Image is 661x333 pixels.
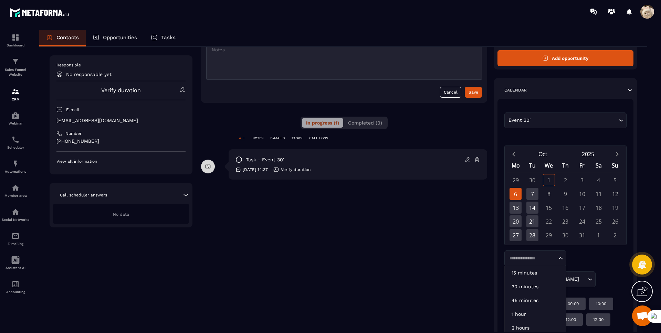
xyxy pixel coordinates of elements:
[541,160,557,172] div: We
[348,120,382,126] span: Completed (0)
[86,30,144,46] a: Opportunities
[532,117,617,124] input: Search for option
[2,227,29,251] a: emailemailE-mailing
[568,301,579,307] p: 09:00
[611,149,623,159] button: Next month
[504,87,527,93] p: Calendar
[2,43,29,47] p: Dashboard
[2,290,29,294] p: Accounting
[270,136,285,141] p: E-MAILS
[559,188,571,200] div: 9
[507,160,524,172] div: Mo
[576,229,588,241] div: 31
[469,89,478,96] div: Save
[113,212,129,217] span: No data
[11,33,20,42] img: formation
[510,215,522,227] div: 20
[526,229,538,241] div: 28
[512,324,559,331] p: 2 hours
[524,160,541,172] div: Tu
[2,179,29,203] a: automationsautomationsMember area
[557,160,574,172] div: Th
[590,160,607,172] div: Sa
[2,266,29,270] p: Assistant AI
[596,301,606,307] p: 10:00
[609,174,621,186] div: 5
[2,170,29,173] p: Automations
[592,215,605,227] div: 25
[243,167,268,172] p: [DATE] 14:37
[507,255,557,262] input: Search for option
[60,192,107,198] p: Call scheduler answers
[526,174,538,186] div: 30
[507,174,623,241] div: Calendar days
[2,82,29,106] a: formationformationCRM
[103,34,137,41] p: Opportunities
[2,218,29,222] p: Social Networks
[576,174,588,186] div: 3
[66,72,112,77] p: No responsable yet
[512,269,559,276] p: 15 minutes
[576,188,588,200] div: 10
[2,242,29,246] p: E-mailing
[609,215,621,227] div: 26
[593,317,604,322] p: 12:30
[11,111,20,120] img: automations
[306,120,339,126] span: In progress (1)
[581,276,586,283] input: Search for option
[526,215,538,227] div: 21
[11,208,20,216] img: social-network
[2,146,29,149] p: Scheduler
[2,203,29,227] a: social-networksocial-networkSocial Networks
[543,188,555,200] div: 8
[559,174,571,186] div: 2
[507,149,520,159] button: Previous month
[440,87,461,98] button: Cancel
[507,160,623,241] div: Calendar wrapper
[2,130,29,154] a: schedulerschedulerScheduler
[632,305,653,326] div: Mở cuộc trò chuyện
[2,52,29,82] a: formationformationSales Funnel Website
[56,62,186,68] p: Responsible
[592,229,605,241] div: 1
[39,30,86,46] a: Contacts
[559,229,571,241] div: 30
[592,174,605,186] div: 4
[543,174,555,186] div: 1
[11,232,20,240] img: email
[543,215,555,227] div: 22
[566,317,576,322] p: 12:00
[576,202,588,214] div: 17
[504,112,627,128] div: Search for option
[559,202,571,214] div: 16
[239,136,245,141] p: ALL
[10,6,72,19] img: logo
[309,136,328,141] p: CALL LOGS
[609,188,621,200] div: 12
[2,67,29,77] p: Sales Funnel Website
[2,194,29,197] p: Member area
[543,202,555,214] div: 15
[510,202,522,214] div: 13
[576,215,588,227] div: 24
[465,87,482,98] button: Save
[510,174,522,186] div: 29
[2,97,29,101] p: CRM
[565,148,611,160] button: Open years overlay
[65,131,82,136] p: Number
[520,148,566,160] button: Open months overlay
[292,136,302,141] p: TASKS
[281,167,311,172] p: Verify duration
[302,118,343,128] button: In progress (1)
[11,57,20,66] img: formation
[559,215,571,227] div: 23
[11,87,20,96] img: formation
[512,297,559,304] p: 45 minutes
[512,311,559,318] p: 1 hour
[2,251,29,275] a: Assistant AI
[526,188,538,200] div: 7
[161,34,176,41] p: Tasks
[252,136,263,141] p: NOTES
[592,188,605,200] div: 11
[510,229,522,241] div: 27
